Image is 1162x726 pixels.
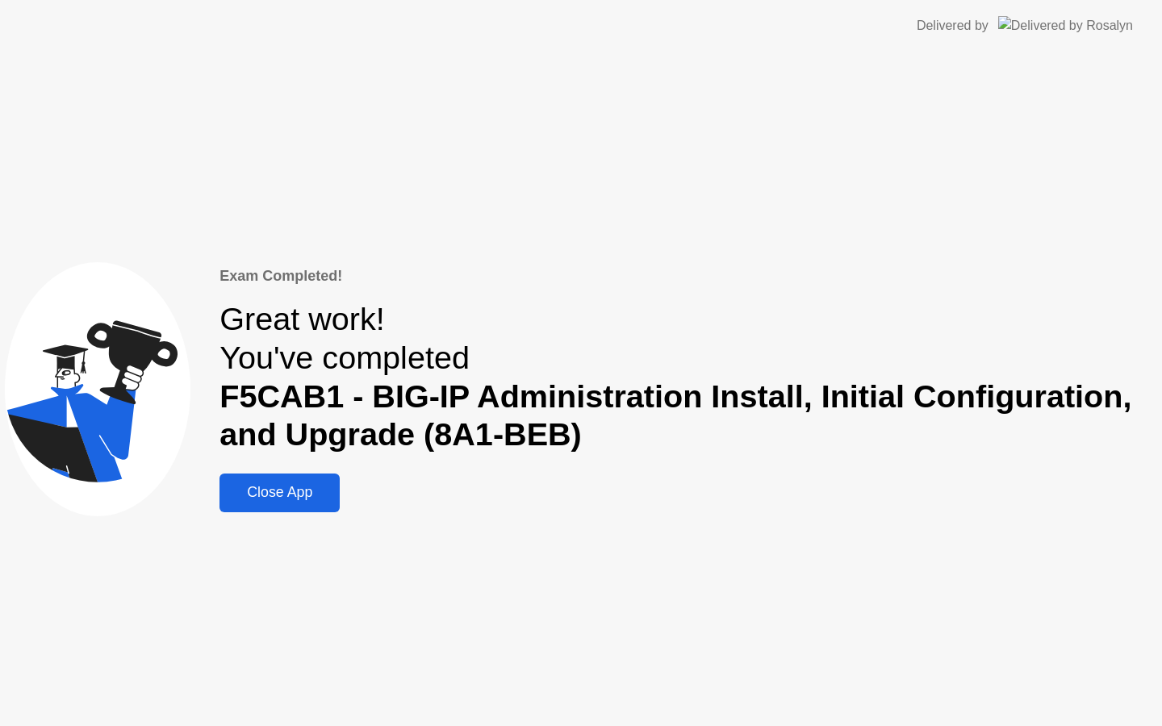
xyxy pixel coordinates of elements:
[917,16,989,35] div: Delivered by
[998,16,1133,35] img: Delivered by Rosalyn
[224,484,335,501] div: Close App
[219,378,1131,453] b: F5CAB1 - BIG-IP Administration Install, Initial Configuration, and Upgrade (8A1-BEB)
[219,474,340,512] button: Close App
[219,265,1157,287] div: Exam Completed!
[219,300,1157,453] div: Great work! You've completed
